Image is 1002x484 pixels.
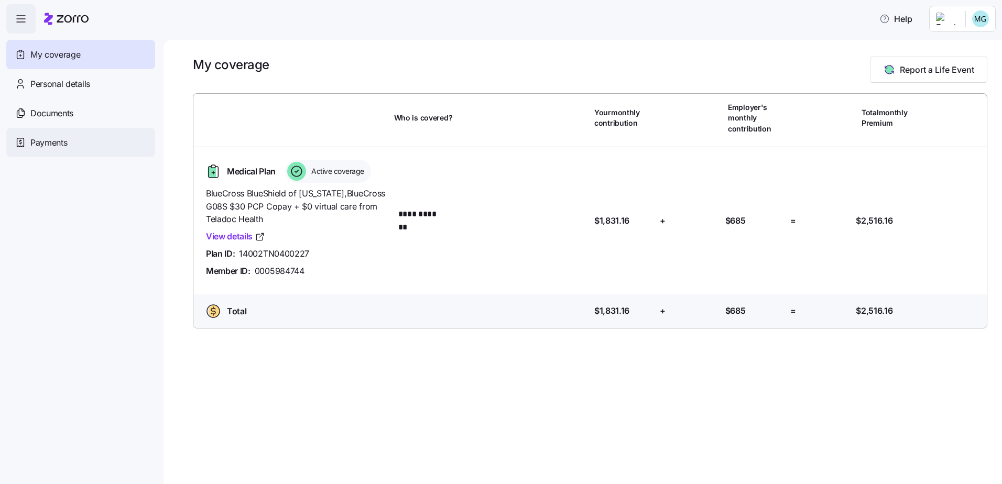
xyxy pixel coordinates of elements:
[856,304,892,317] span: $2,516.16
[728,102,787,134] span: Employer's monthly contribution
[6,40,155,69] a: My coverage
[206,187,386,226] span: BlueCross BlueShield of [US_STATE] , BlueCross G08S $30 PCP Copay + $0 virtual care from Teladoc ...
[30,48,80,61] span: My coverage
[6,69,155,98] a: Personal details
[790,214,796,227] span: =
[870,57,987,83] button: Report a Life Event
[394,113,453,123] span: Who is covered?
[308,166,364,177] span: Active coverage
[879,13,912,25] span: Help
[6,128,155,157] a: Payments
[660,304,666,317] span: +
[6,98,155,128] a: Documents
[206,265,250,278] span: Member ID:
[30,78,90,91] span: Personal details
[206,247,235,260] span: Plan ID:
[725,214,746,227] span: $685
[255,265,304,278] span: 0005984744
[936,13,957,25] img: Employer logo
[871,8,921,29] button: Help
[30,136,67,149] span: Payments
[206,230,265,243] a: View details
[725,304,746,317] span: $685
[227,305,246,318] span: Total
[862,107,920,129] span: Total monthly Premium
[972,10,989,27] img: 20e76f2b4822eea614bb37d8390ae2aa
[856,214,892,227] span: $2,516.16
[594,304,629,317] span: $1,831.16
[239,247,309,260] span: 14002TN0400227
[790,304,796,317] span: =
[193,57,269,73] h1: My coverage
[30,107,73,120] span: Documents
[594,214,629,227] span: $1,831.16
[594,107,653,129] span: Your monthly contribution
[227,165,276,178] span: Medical Plan
[900,63,974,76] span: Report a Life Event
[660,214,666,227] span: +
